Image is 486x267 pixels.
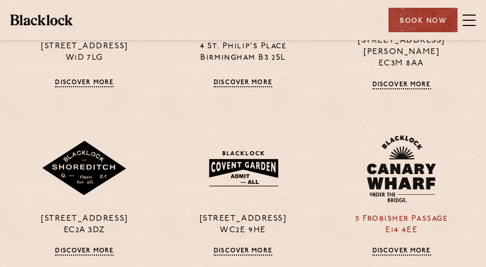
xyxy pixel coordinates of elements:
[367,135,436,203] img: BL_CW_Logo_Website.svg
[388,8,457,32] div: Book Now
[10,15,73,25] img: BL_Textured_Logo-footer-cropped.svg
[55,79,114,87] a: Discover More
[330,35,473,69] p: [STREET_ADDRESS][PERSON_NAME] EC3M 8AA
[55,247,114,256] a: Discover More
[372,81,431,89] a: Discover More
[214,79,272,87] a: Discover More
[214,247,272,256] a: Discover More
[172,41,315,63] p: 4 St. Philip's Place Birmingham B3 2SL
[172,213,315,236] p: [STREET_ADDRESS] WC2E 9HE
[13,213,156,236] p: [STREET_ADDRESS] EC2A 3DZ
[13,41,156,63] p: [STREET_ADDRESS] W1D 7LG
[41,141,127,196] img: Shoreditch-stamp-v2-default.svg
[372,247,431,256] a: Discover More
[200,145,286,192] img: BLA_1470_CoventGarden_Website_Solid.svg
[330,213,473,236] p: 5 Frobisher Passage E14 4EE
